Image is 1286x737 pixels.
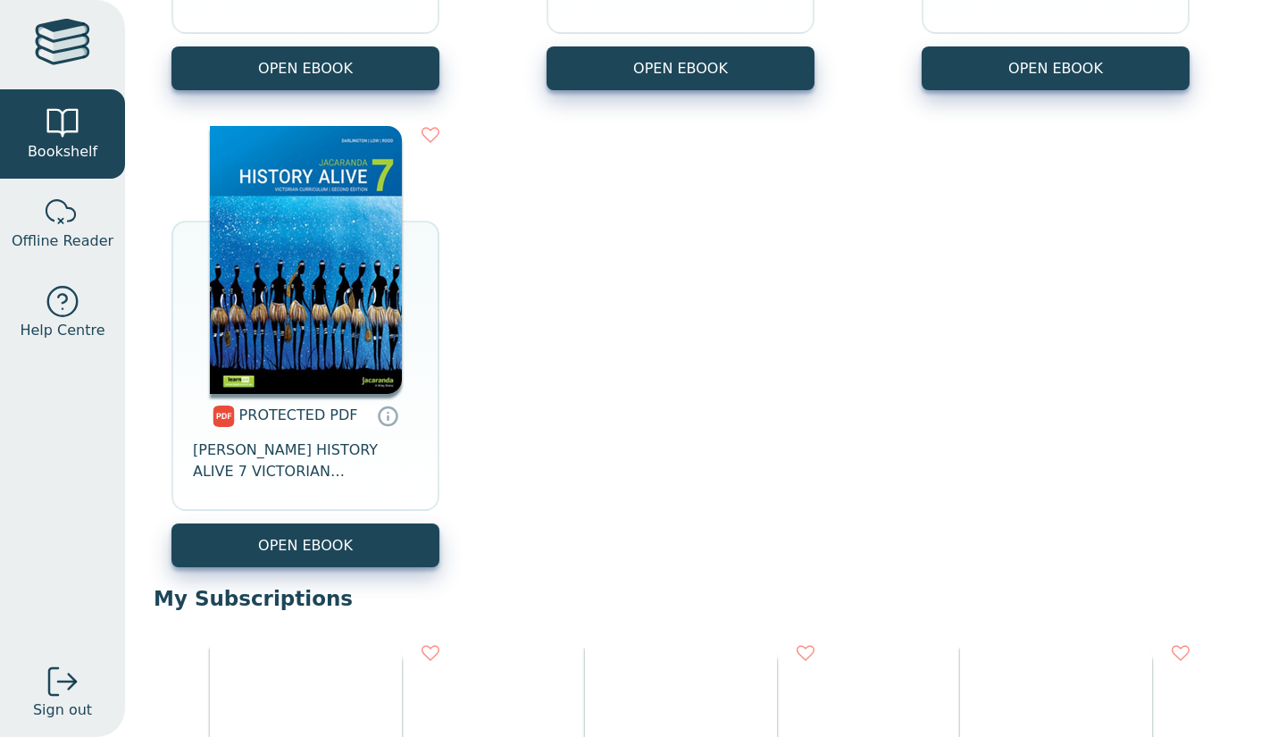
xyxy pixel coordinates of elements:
a: OPEN EBOOK [547,46,814,90]
img: pdf.svg [213,406,235,427]
span: Sign out [33,699,92,721]
img: 78563be7-e9e1-469a-b2c7-056ea7bdc294.png [210,126,402,394]
a: OPEN EBOOK [922,46,1190,90]
a: OPEN EBOOK [171,523,439,567]
span: Offline Reader [12,230,113,252]
span: Bookshelf [28,141,97,163]
a: Protected PDFs cannot be printed, copied or shared. They can be accessed online through Education... [377,405,398,426]
span: [PERSON_NAME] HISTORY ALIVE 7 VICTORIAN CURRICULUM LEARNON 2E [193,440,418,482]
p: My Subscriptions [154,585,1257,612]
a: OPEN EBOOK [171,46,439,90]
span: PROTECTED PDF [239,406,358,423]
span: Help Centre [20,320,104,341]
